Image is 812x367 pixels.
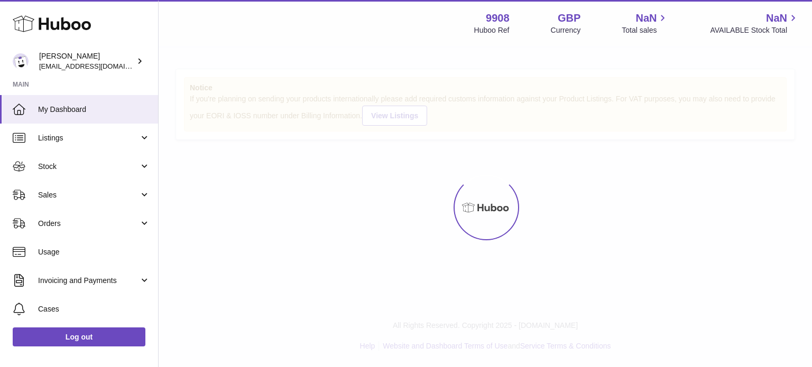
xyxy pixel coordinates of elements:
span: NaN [635,11,657,25]
div: Currency [551,25,581,35]
span: Usage [38,247,150,257]
img: internalAdmin-9908@internal.huboo.com [13,53,29,69]
span: AVAILABLE Stock Total [710,25,799,35]
span: My Dashboard [38,105,150,115]
span: Stock [38,162,139,172]
div: Huboo Ref [474,25,510,35]
span: Invoicing and Payments [38,276,139,286]
span: Orders [38,219,139,229]
a: NaN AVAILABLE Stock Total [710,11,799,35]
span: Total sales [622,25,669,35]
div: [PERSON_NAME] [39,51,134,71]
a: Log out [13,327,145,346]
a: NaN Total sales [622,11,669,35]
span: Sales [38,190,139,200]
span: Listings [38,133,139,143]
span: NaN [766,11,787,25]
span: Cases [38,304,150,314]
span: [EMAIL_ADDRESS][DOMAIN_NAME] [39,62,155,70]
strong: 9908 [486,11,510,25]
strong: GBP [558,11,580,25]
